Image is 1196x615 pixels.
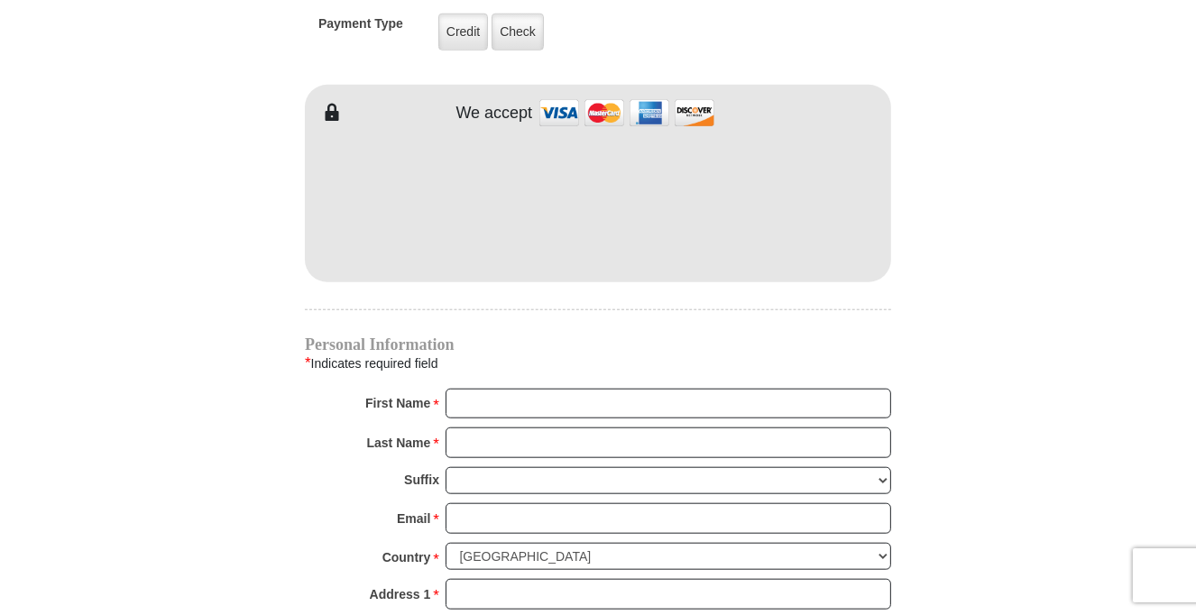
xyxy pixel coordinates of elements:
h4: We accept [456,104,533,124]
strong: Address 1 [370,582,431,607]
h4: Personal Information [305,337,891,352]
strong: Last Name [367,430,431,455]
strong: Email [397,506,430,531]
div: Indicates required field [305,352,891,375]
h5: Payment Type [318,16,403,41]
label: Check [492,14,544,50]
img: credit cards accepted [537,94,717,133]
strong: First Name [365,390,430,416]
strong: Country [382,545,431,570]
strong: Suffix [404,467,439,492]
label: Credit [438,14,488,50]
